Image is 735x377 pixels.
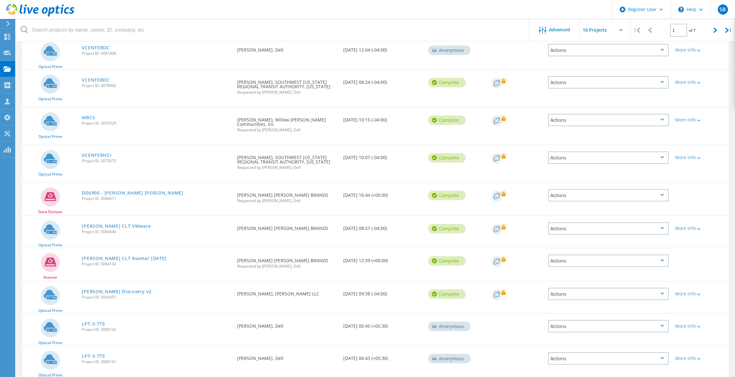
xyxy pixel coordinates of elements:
div: [DATE] 10:15 (-04:00) [340,108,425,128]
div: [PERSON_NAME], Dell [234,38,340,59]
div: [PERSON_NAME], Dell [234,346,340,367]
div: Actions [548,288,669,300]
span: Optical Prime [38,97,62,101]
a: VCENTERDC [82,46,109,50]
span: Optical Prime [38,172,62,176]
div: Anonymous [428,46,471,55]
div: Actions [548,255,669,267]
span: Project ID: 3076529 [82,121,231,125]
span: Optical Prime [38,243,62,247]
div: [PERSON_NAME], SOUTHWEST [US_STATE] REGIONAL TRANSIT AUTHORITY, [US_STATE] [234,145,340,176]
div: Actions [548,76,669,89]
div: [DATE] 12:04 (-04:00) [340,38,425,59]
div: [DATE] 16:44 (+00:00) [340,183,425,204]
div: More Info [675,48,725,52]
div: [PERSON_NAME], Dell [234,314,340,335]
span: Project ID: 3039351 [82,295,231,299]
div: [PERSON_NAME] [PERSON_NAME] BRANDS [234,216,340,237]
div: More Info [675,118,725,122]
div: Complete [428,191,466,200]
span: Project ID: 3081808 [82,52,231,55]
div: [DATE] 00:43 (+05:30) [340,346,425,367]
div: [DATE] 09:38 (-04:00) [340,281,425,302]
div: [PERSON_NAME] [PERSON_NAME] BRANDS [234,248,340,275]
span: Optical Prime [38,135,62,139]
div: Actions [548,320,669,332]
div: Actions [548,352,669,365]
span: Optical Prime [38,373,62,377]
div: Complete [428,256,466,266]
div: Complete [428,289,466,299]
a: DD6900 - [PERSON_NAME] [PERSON_NAME] [82,191,183,195]
span: Requested by [PERSON_NAME], Dell [237,128,337,132]
span: SB [719,7,726,12]
span: Requested by [PERSON_NAME], Dell [237,166,337,170]
input: Search projects by name, owner, ID, company, etc [16,19,529,41]
div: Complete [428,224,466,233]
span: Project ID: 3078992 [82,84,231,88]
svg: \n [678,7,684,12]
a: [PERSON_NAME] CLT VMware [82,224,151,228]
div: More Info [675,324,725,328]
div: [DATE] 12:39 (+00:00) [340,248,425,269]
div: More Info [675,80,725,84]
a: Live Optics Dashboard [6,13,74,18]
span: Project ID: 3064134 [82,262,231,266]
span: Requested by [PERSON_NAME], Dell [237,264,337,268]
div: Actions [548,151,669,164]
span: of 7 [689,28,695,33]
span: Requested by [PERSON_NAME], Dell [237,90,337,94]
div: | [630,19,643,41]
div: [DATE] 08:57 (-04:00) [340,216,425,237]
a: [PERSON_NAME] CLT Avamar [DATE] [82,256,167,261]
div: Actions [548,189,669,201]
div: | [722,19,735,41]
div: Complete [428,78,466,87]
div: [PERSON_NAME] [PERSON_NAME] BRANDS [234,183,340,209]
a: VCENTERHCI [82,153,111,158]
div: Anonymous [428,322,471,331]
div: [DATE] 10:07 (-04:00) [340,145,425,166]
span: Project ID: 3000142 [82,328,231,331]
div: [PERSON_NAME], SOUTHWEST [US_STATE] REGIONAL TRANSIT AUTHORITY, [US_STATE] [234,70,340,101]
span: Project ID: 3065640 [82,230,231,234]
div: More Info [675,155,725,160]
div: Actions [548,222,669,235]
a: WBCS [82,115,95,120]
div: Complete [428,153,466,163]
a: VCENTERDC [82,78,109,82]
div: Complete [428,115,466,125]
a: LPT-3-775 [82,354,105,358]
span: Optical Prime [38,65,62,69]
div: [PERSON_NAME], Willow [PERSON_NAME] Communities, Inc [234,108,340,138]
span: Avamar [43,275,57,279]
span: Project ID: 3075075 [82,159,231,163]
span: Data Domain [38,210,62,214]
div: More Info [675,356,725,361]
div: More Info [675,226,725,231]
a: [PERSON_NAME] Discovery v2 [82,289,151,294]
span: Optical Prime [38,309,62,312]
div: [DATE] 00:45 (+05:30) [340,314,425,335]
span: Optical Prime [38,341,62,345]
span: Project ID: 3000141 [82,360,231,364]
span: Requested by [PERSON_NAME], Dell [237,199,337,203]
div: [DATE] 08:24 (-04:00) [340,70,425,91]
div: [PERSON_NAME], [PERSON_NAME] LLC [234,281,340,302]
span: Advanced [549,28,570,32]
a: LPT-3-775 [82,322,105,326]
div: Anonymous [428,354,471,363]
div: Actions [548,114,669,126]
span: Project ID: 3066011 [82,197,231,201]
div: Actions [548,44,669,56]
div: More Info [675,292,725,296]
